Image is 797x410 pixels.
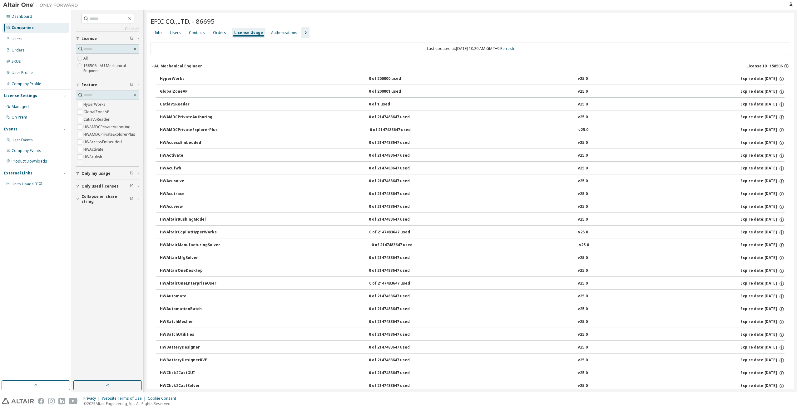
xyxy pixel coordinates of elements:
button: HWClick2CastGUI0 of 2147483647 usedv25.0Expire date:[DATE] [160,366,785,380]
button: HWClick2CastSolver0 of 2147483647 usedv25.0Expire date:[DATE] [160,379,785,393]
span: Only used licenses [82,184,119,189]
div: 0 of 1 used [369,102,425,107]
div: v25.0 [578,178,588,184]
div: Expire date: [DATE] [740,255,785,261]
div: 0 of 2147483647 used [369,294,425,299]
div: Orders [12,48,25,53]
label: All [83,55,89,62]
div: v25.0 [578,358,588,363]
div: Expire date: [DATE] [740,89,785,95]
button: HWAcufwh0 of 2147483647 usedv25.0Expire date:[DATE] [160,162,785,175]
div: External Links [4,171,32,176]
div: HWAltairOneEnterpriseUser [160,281,216,286]
div: Users [170,30,181,35]
div: HWAltairOneDesktop [160,268,216,274]
button: Collapse on share string [76,192,139,206]
div: HWAcufwh [160,166,216,171]
a: Refresh [500,46,514,51]
div: v25.0 [578,281,588,286]
button: HWAutomationBatch0 of 2147483647 usedv25.0Expire date:[DATE] [160,302,785,316]
div: CatiaV5Reader [160,102,216,107]
div: Info [155,30,162,35]
div: HWAltairCopilotHyperWorks [160,230,217,235]
div: User Profile [12,70,33,75]
div: Expire date: [DATE] [740,268,785,274]
div: Website Terms of Use [102,396,148,401]
div: 0 of 2147483647 used [369,268,425,274]
div: Expire date: [DATE] [740,204,785,210]
div: 0 of 2147483647 used [369,204,425,210]
label: HWAcufwh [83,153,103,161]
button: CatiaV5Reader0 of 1 usedv25.0Expire date:[DATE] [160,98,785,111]
span: Clear filter [130,171,134,176]
div: HWAltairMfgSolver [160,255,216,261]
div: Expire date: [DATE] [740,153,785,159]
div: v25.0 [578,204,588,210]
div: Users [12,37,22,41]
div: 0 of 200001 used [369,89,425,95]
button: HWAcusolve0 of 2147483647 usedv25.0Expire date:[DATE] [160,174,785,188]
span: Clear filter [130,197,134,202]
div: 0 of 2147483647 used [369,345,425,350]
div: License Usage [234,30,263,35]
button: Only used licenses [76,179,139,193]
div: HWAMDCPrivateExplorerPlus [160,127,218,133]
div: Contacts [189,30,205,35]
button: HWAltairCopilotHyperWorks0 of 2147483647 usedv25.0Expire date:[DATE] [160,226,785,239]
span: License [82,36,97,41]
div: Orders [213,30,226,35]
span: Collapse on share string [82,194,130,204]
img: Altair One [3,2,81,8]
div: Expire date: [DATE] [740,383,785,389]
button: HWBatteryDesigner0 of 2147483647 usedv25.0Expire date:[DATE] [160,341,785,354]
label: HWActivate [83,146,105,153]
span: Clear filter [130,36,134,41]
div: HWAcuview [160,204,216,210]
div: SKUs [12,59,21,64]
div: Dashboard [12,14,32,19]
button: Only my usage [76,167,139,180]
div: v25.0 [578,191,588,197]
div: On Prem [12,115,27,120]
div: Last updated at: [DATE] 10:20 AM GMT+9 [151,42,790,55]
span: EPIC CO.,LTD. - 86695 [151,17,215,26]
span: Only my usage [82,171,111,176]
div: Expire date: [DATE] [740,217,785,222]
label: HWAMDCPrivateAuthoring [83,123,132,131]
button: HWAcuview0 of 2147483647 usedv25.0Expire date:[DATE] [160,200,785,214]
div: HWAutomationBatch [160,306,216,312]
a: Clear all [76,27,139,32]
div: 0 of 2147483647 used [369,332,425,338]
div: Events [4,127,17,132]
button: HWBatteryDesignerRVE0 of 2147483647 usedv25.0Expire date:[DATE] [160,354,785,367]
div: 0 of 2147483647 used [369,178,425,184]
span: Clear filter [130,184,134,189]
div: 0 of 2147483647 used [369,383,425,389]
span: Feature [82,82,97,87]
div: v25.0 [578,166,588,171]
div: 0 of 2147483647 used [369,319,425,325]
div: HyperWorks [160,76,216,82]
div: 0 of 2147483647 used [369,306,425,312]
div: Expire date: [DATE] [740,319,785,325]
button: GlobalZoneAP0 of 200001 usedv25.0Expire date:[DATE] [160,85,785,99]
div: Expire date: [DATE] [740,76,785,82]
div: Companies [12,25,34,30]
div: Expire date: [DATE] [740,140,785,146]
div: Expire date: [DATE] [740,191,785,197]
div: v25.0 [578,153,588,159]
p: © 2025 Altair Engineering, Inc. All Rights Reserved. [83,401,180,406]
div: 0 of 2147483647 used [369,230,425,235]
div: Managed [12,104,29,109]
div: HWBatchUtilities [160,332,216,338]
button: HWBatchMesher0 of 2147483647 usedv25.0Expire date:[DATE] [160,315,785,329]
div: Expire date: [DATE] [740,230,785,235]
button: HWAMDCPrivateAuthoring0 of 2147483647 usedv25.0Expire date:[DATE] [160,110,785,124]
div: HWAcusolve [160,178,216,184]
label: 158506 - AU Mechanical Engineer [83,62,139,75]
button: HWAutomate0 of 2147483647 usedv25.0Expire date:[DATE] [160,290,785,303]
div: 0 of 2147483647 used [369,281,425,286]
label: HWAcusolve [83,161,107,168]
div: Expire date: [DATE] [740,242,785,248]
div: AU Mechanical Engineer [154,64,202,69]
